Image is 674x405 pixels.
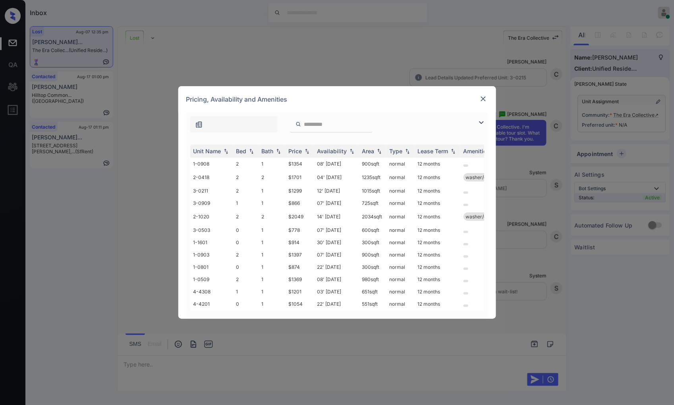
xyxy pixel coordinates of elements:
[286,285,314,298] td: $1201
[386,197,415,209] td: normal
[195,121,203,129] img: icon-zuma
[259,158,286,170] td: 1
[404,148,411,154] img: sorting
[190,285,233,298] td: 4-4308
[259,261,286,273] td: 1
[314,209,359,224] td: 14' [DATE]
[359,236,386,249] td: 300 sqft
[233,185,259,197] td: 2
[259,197,286,209] td: 1
[386,224,415,236] td: normal
[386,236,415,249] td: normal
[190,185,233,197] td: 3-0211
[415,158,460,170] td: 12 months
[390,148,403,154] div: Type
[295,121,301,128] img: icon-zuma
[359,197,386,209] td: 725 sqft
[314,170,359,185] td: 04' [DATE]
[466,214,496,220] span: washer/dryer
[233,170,259,185] td: 2
[233,273,259,285] td: 2
[375,148,383,154] img: sorting
[190,170,233,185] td: 2-0418
[415,209,460,224] td: 12 months
[362,148,375,154] div: Area
[314,158,359,170] td: 08' [DATE]
[259,185,286,197] td: 1
[359,261,386,273] td: 300 sqft
[314,249,359,261] td: 07' [DATE]
[190,261,233,273] td: 1-0801
[479,95,487,103] img: close
[233,298,259,310] td: 0
[190,158,233,170] td: 1-0908
[233,209,259,224] td: 2
[314,224,359,236] td: 07' [DATE]
[178,86,496,112] div: Pricing, Availability and Amenities
[466,174,496,180] span: washer/dryer
[190,224,233,236] td: 3-0503
[193,148,221,154] div: Unit Name
[418,148,448,154] div: Lease Term
[259,236,286,249] td: 1
[233,224,259,236] td: 0
[259,310,286,322] td: 1
[449,148,457,154] img: sorting
[386,170,415,185] td: normal
[359,209,386,224] td: 2034 sqft
[314,298,359,310] td: 22' [DATE]
[415,298,460,310] td: 12 months
[415,261,460,273] td: 12 months
[359,310,386,322] td: 300 sqft
[259,249,286,261] td: 1
[286,249,314,261] td: $1397
[359,273,386,285] td: 980 sqft
[415,197,460,209] td: 12 months
[289,148,302,154] div: Price
[262,148,274,154] div: Bath
[303,148,311,154] img: sorting
[314,236,359,249] td: 30' [DATE]
[236,148,247,154] div: Bed
[190,310,233,322] td: 1-1101
[259,273,286,285] td: 1
[415,170,460,185] td: 12 months
[386,185,415,197] td: normal
[386,310,415,322] td: normal
[286,273,314,285] td: $1369
[477,118,486,127] img: icon-zuma
[190,209,233,224] td: 2-1020
[317,148,347,154] div: Availability
[415,310,460,322] td: 12 months
[222,148,230,154] img: sorting
[359,170,386,185] td: 1235 sqft
[359,158,386,170] td: 900 sqft
[415,185,460,197] td: 12 months
[386,298,415,310] td: normal
[274,148,282,154] img: sorting
[359,285,386,298] td: 651 sqft
[286,158,314,170] td: $1354
[190,197,233,209] td: 3-0909
[386,158,415,170] td: normal
[286,236,314,249] td: $914
[348,148,356,154] img: sorting
[286,298,314,310] td: $1054
[259,285,286,298] td: 1
[314,273,359,285] td: 08' [DATE]
[359,249,386,261] td: 900 sqft
[259,170,286,185] td: 2
[415,236,460,249] td: 12 months
[286,170,314,185] td: $1701
[233,285,259,298] td: 1
[247,148,255,154] img: sorting
[359,185,386,197] td: 1015 sqft
[314,261,359,273] td: 22' [DATE]
[386,285,415,298] td: normal
[386,249,415,261] td: normal
[415,273,460,285] td: 12 months
[314,197,359,209] td: 07' [DATE]
[386,261,415,273] td: normal
[190,236,233,249] td: 1-1601
[286,185,314,197] td: $1299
